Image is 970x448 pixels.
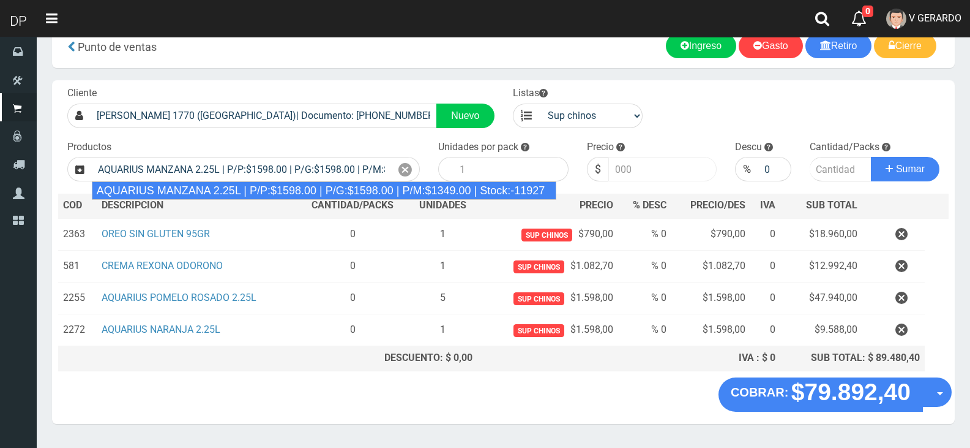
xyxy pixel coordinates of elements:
[805,34,872,58] a: Retiro
[671,251,750,283] td: $1.082,70
[438,140,518,154] label: Unidades por pack
[780,314,862,346] td: $9.588,00
[58,218,97,251] td: 2363
[513,292,564,305] span: Sup chinos
[780,251,862,283] td: $12.992,40
[513,86,548,101] label: Listas
[671,283,750,314] td: $1.598,00
[477,251,618,283] td: $1.082,70
[521,229,572,241] span: Sup chinos
[102,228,210,240] a: OREO SIN GLUTEN 95GR
[477,283,618,314] td: $1.598,00
[780,218,862,251] td: $18.960,00
[750,218,781,251] td: 0
[297,314,408,346] td: 0
[750,251,781,283] td: 0
[119,199,163,211] span: CRIPCION
[67,86,97,101] label: Cliente
[608,157,717,181] input: 000
[580,199,613,213] span: PRECIO
[791,379,911,405] strong: $79.892,40
[587,140,614,154] label: Precio
[750,283,781,314] td: 0
[408,194,477,218] th: UNIDADES
[896,164,925,174] span: Sumar
[780,283,862,314] td: $47.940,00
[758,157,791,181] input: 000
[92,181,556,200] div: AQUARIUS MANZANA 2.25L | P/P:$1598.00 | P/G:$1598.00 | P/M:$1349.00 | Stock:-11927
[810,140,879,154] label: Cantidad/Packs
[297,218,408,251] td: 0
[302,351,472,365] div: DESCUENTO: $ 0,00
[408,251,477,283] td: 1
[735,157,758,181] div: %
[102,260,223,271] a: CREMA REXONA ODORONO
[436,104,494,128] a: Nuevo
[513,260,564,273] span: Sup chinos
[671,218,750,251] td: $790,00
[618,251,671,283] td: % 0
[760,199,775,211] span: IVA
[58,251,97,283] td: 581
[676,351,776,365] div: IVA : $ 0
[67,140,111,154] label: Productos
[785,351,920,365] div: SUB TOTAL: $ 89.480,40
[78,40,157,53] span: Punto de ventas
[58,194,97,218] th: COD
[453,157,569,181] input: 1
[58,283,97,314] td: 2255
[806,199,857,213] span: SUB TOTAL
[735,140,762,154] label: Descu
[633,199,666,211] span: % DESC
[862,6,873,17] span: 0
[739,34,803,58] a: Gasto
[871,157,939,181] button: Sumar
[477,218,618,251] td: $790,00
[477,314,618,346] td: $1.598,00
[102,292,256,303] a: AQUARIUS POMELO ROSADO 2.25L
[750,314,781,346] td: 0
[102,324,220,335] a: AQUARIUS NARANJA 2.25L
[297,283,408,314] td: 0
[618,283,671,314] td: % 0
[718,378,923,412] button: COBRAR: $79.892,40
[671,314,750,346] td: $1.598,00
[731,385,788,399] strong: COBRAR:
[874,34,936,58] a: Cierre
[618,314,671,346] td: % 0
[408,314,477,346] td: 1
[58,314,97,346] td: 2272
[97,194,297,218] th: DES
[886,9,906,29] img: User Image
[690,199,745,211] span: PRECIO/DES
[297,194,408,218] th: CANTIDAD/PACKS
[91,104,437,128] input: Consumidor Final
[408,283,477,314] td: 5
[666,34,736,58] a: Ingreso
[587,157,608,181] div: $
[909,12,961,24] span: V GERARDO
[618,218,671,251] td: % 0
[92,157,391,181] input: Introduzca el nombre del producto
[513,324,564,337] span: Sup chinos
[810,157,872,181] input: Cantidad
[297,251,408,283] td: 0
[408,218,477,251] td: 1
